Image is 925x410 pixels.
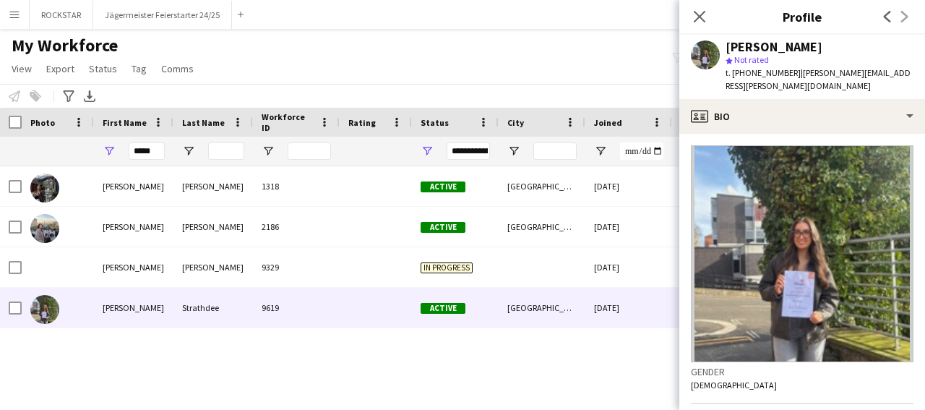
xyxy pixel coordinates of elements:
app-action-btn: Advanced filters [60,87,77,105]
span: Not rated [734,54,769,65]
input: Workforce ID Filter Input [288,142,331,160]
input: Joined Filter Input [620,142,663,160]
div: [DATE] [585,288,672,328]
input: City Filter Input [533,142,577,160]
button: Open Filter Menu [103,145,116,158]
div: 2186 [253,207,340,247]
span: [DEMOGRAPHIC_DATA] [691,380,777,390]
div: [PERSON_NAME] [173,207,253,247]
span: Last Name [182,117,225,128]
a: Export [40,59,80,78]
span: Comms [161,62,194,75]
div: [PERSON_NAME] [94,247,173,287]
span: Photo [30,117,55,128]
span: My Workforce [12,35,118,56]
div: 649 days [672,207,759,247]
app-action-btn: Export XLSX [81,87,98,105]
div: 1,373 days [672,166,759,206]
div: Strathdee [173,288,253,328]
div: [PERSON_NAME] [173,166,253,206]
input: Last Name Filter Input [208,142,244,160]
input: First Name Filter Input [129,142,165,160]
div: [DATE] [585,247,672,287]
div: [PERSON_NAME] [726,40,822,54]
a: View [6,59,38,78]
span: View [12,62,32,75]
div: [GEOGRAPHIC_DATA] [499,207,585,247]
button: ROCKSTAR [30,1,93,29]
h3: Gender [691,365,913,378]
span: Workforce ID [262,111,314,133]
button: Open Filter Menu [507,145,520,158]
span: | [PERSON_NAME][EMAIL_ADDRESS][PERSON_NAME][DOMAIN_NAME] [726,67,911,91]
span: First Name [103,117,147,128]
span: Active [421,303,465,314]
span: City [507,117,524,128]
a: Status [83,59,123,78]
span: Joined [594,117,622,128]
span: Rating [348,117,376,128]
h3: Profile [679,7,925,26]
img: Carla Boyle [30,174,59,202]
span: Export [46,62,74,75]
div: [GEOGRAPHIC_DATA] [499,288,585,328]
div: [PERSON_NAME] [94,166,173,206]
img: Crew avatar or photo [691,145,913,362]
a: Tag [126,59,152,78]
span: Status [89,62,117,75]
button: Open Filter Menu [594,145,607,158]
img: Carla Dowling [30,214,59,243]
span: In progress [421,262,473,273]
div: [PERSON_NAME] [94,288,173,328]
a: Comms [155,59,199,78]
span: Active [421,222,465,233]
img: Carla Strathdee [30,295,59,324]
div: Bio [679,99,925,134]
div: [PERSON_NAME] [94,207,173,247]
button: Jägermeister Feierstarter 24/25 [93,1,232,29]
span: t. [PHONE_NUMBER] [726,67,801,78]
span: Tag [132,62,147,75]
div: 1318 [253,166,340,206]
span: Active [421,181,465,192]
button: Open Filter Menu [262,145,275,158]
div: [DATE] [585,166,672,206]
div: 9329 [253,247,340,287]
div: [PERSON_NAME] [173,247,253,287]
div: 9619 [253,288,340,328]
span: Status [421,117,449,128]
div: [DATE] [585,207,672,247]
div: 16 days [672,288,759,328]
button: Open Filter Menu [182,145,195,158]
div: [GEOGRAPHIC_DATA] [499,166,585,206]
button: Open Filter Menu [421,145,434,158]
